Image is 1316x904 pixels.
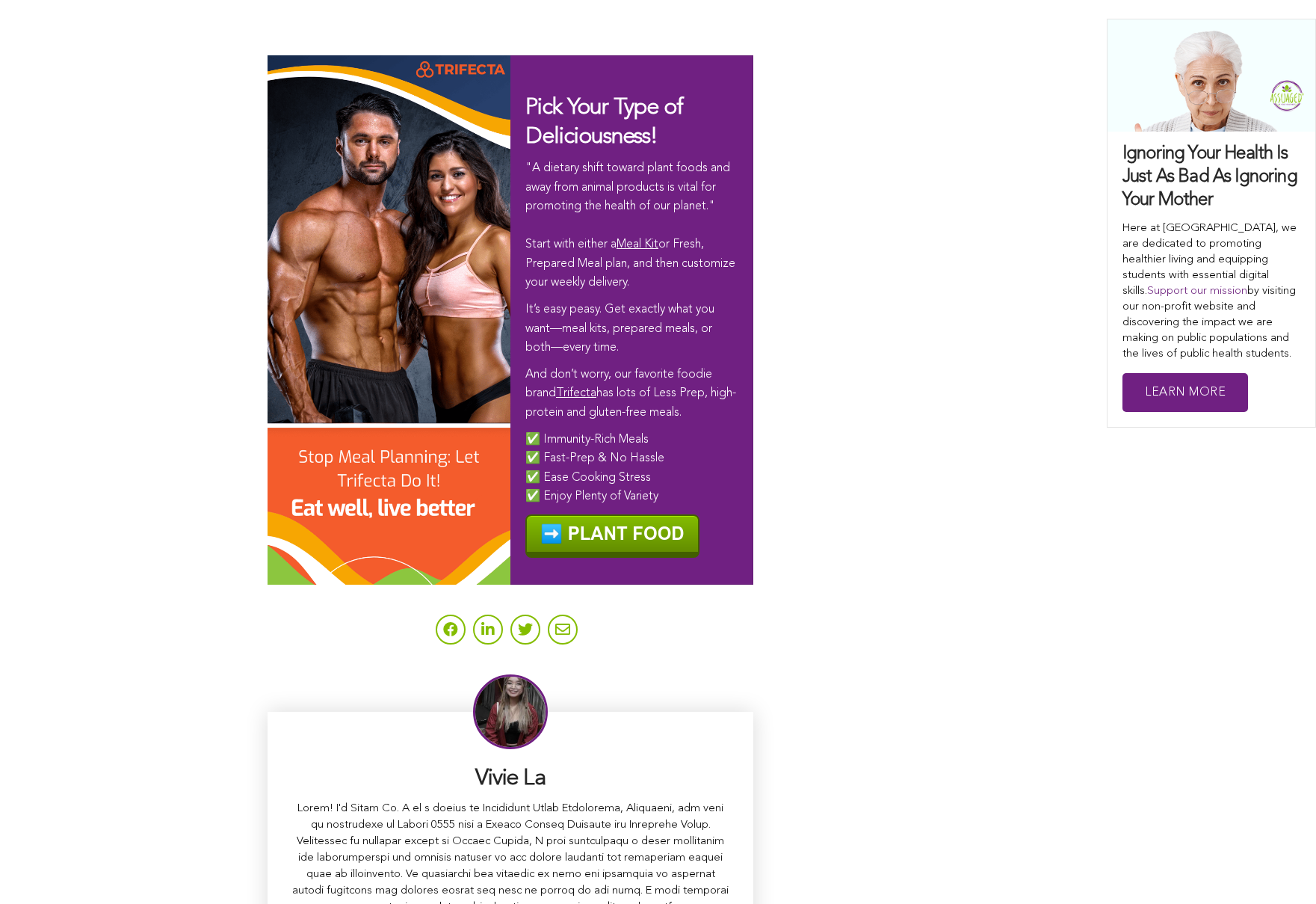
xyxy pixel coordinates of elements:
img: Vivie La [473,674,548,749]
h3: Vivie La [290,764,731,793]
span: ✅ Ease Cooking Stress [525,472,651,484]
span: ✅ Enjoy Plenty of Variety [525,491,658,502]
iframe: Chat Widget [1241,832,1316,904]
span: And don’t worry, our favorite foodie brand has lots of Less Prep, high-protein and gluten-free me... [525,369,736,419]
span: ✅ Fast-Prep & No Hassle [525,452,664,464]
a: Trifecta [556,387,596,399]
a: Learn More [1122,373,1248,413]
a: Meal Kit [617,239,658,250]
span: ✅ Immunity-Rich Meals [525,434,649,446]
span: Pick Your Type of Deliciousness! [525,96,683,148]
span: "A dietary shift toward plant foods and away from animal products is vital for promoting the heal... [525,162,735,289]
span: It’s easy peasy. Get exactly what you want—meal kits, prepared meals, or both—every time. [525,304,714,354]
img: ️ PLANT FOOD [525,514,699,558]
